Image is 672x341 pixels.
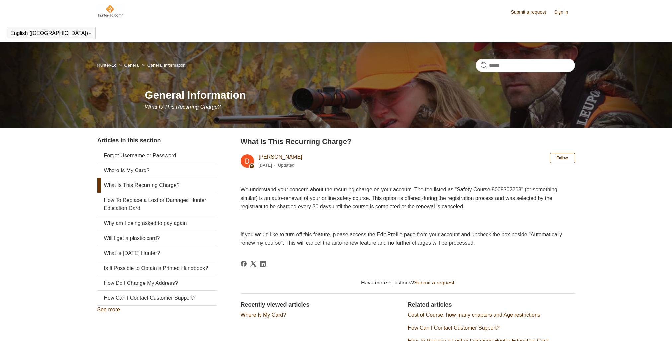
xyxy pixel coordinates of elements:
[145,87,575,103] h1: General Information
[241,261,247,267] svg: Share this page on Facebook
[414,280,454,285] a: Submit a request
[97,148,217,163] a: Forgot Username or Password
[278,163,294,168] li: Updated
[554,9,575,16] a: Sign in
[97,178,217,193] a: What Is This Recurring Charge?
[408,300,575,309] h2: Related articles
[97,163,217,178] a: Where Is My Card?
[145,104,221,110] span: What Is This Recurring Charge?
[550,153,575,163] button: Follow Article
[241,300,401,309] h2: Recently viewed articles
[97,137,161,144] span: Articles in this section
[476,59,575,72] input: Search
[97,193,217,216] a: How To Replace a Lost or Damaged Hunter Education Card
[408,312,540,318] a: Cost of Course, how many chapters and Age restrictions
[408,325,500,331] a: How Can I Contact Customer Support?
[97,216,217,231] a: Why am I being asked to pay again
[241,279,575,287] div: Have more questions?
[124,63,140,68] a: General
[97,246,217,261] a: What is [DATE] Hunter?
[260,261,266,267] svg: Share this page on LinkedIn
[10,30,92,36] button: English ([GEOGRAPHIC_DATA])
[241,312,286,318] a: Where Is My Card?
[97,4,124,17] img: Hunter-Ed Help Center home page
[241,232,562,246] span: If you would like to turn off this feature, please access the Edit Profile page from your account...
[511,9,553,16] a: Submit a request
[241,136,575,147] h2: What Is This Recurring Charge?
[259,154,302,160] a: [PERSON_NAME]
[241,261,247,267] a: Facebook
[259,163,272,168] time: 03/04/2024, 09:48
[141,63,185,68] li: General Information
[147,63,186,68] a: General Information
[118,63,141,68] li: General
[97,231,217,246] a: Will I get a plastic card?
[250,261,256,267] a: X Corp
[97,307,120,312] a: See more
[260,261,266,267] a: LinkedIn
[629,319,667,336] div: Chat Support
[250,261,256,267] svg: Share this page on X Corp
[241,187,557,209] span: We understand your concern about the recurring charge on your account. The fee listed as "Safety ...
[97,63,117,68] a: Hunter-Ed
[97,63,118,68] li: Hunter-Ed
[97,291,217,305] a: How Can I Contact Customer Support?
[97,261,217,276] a: Is It Possible to Obtain a Printed Handbook?
[97,276,217,290] a: How Do I Change My Address?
